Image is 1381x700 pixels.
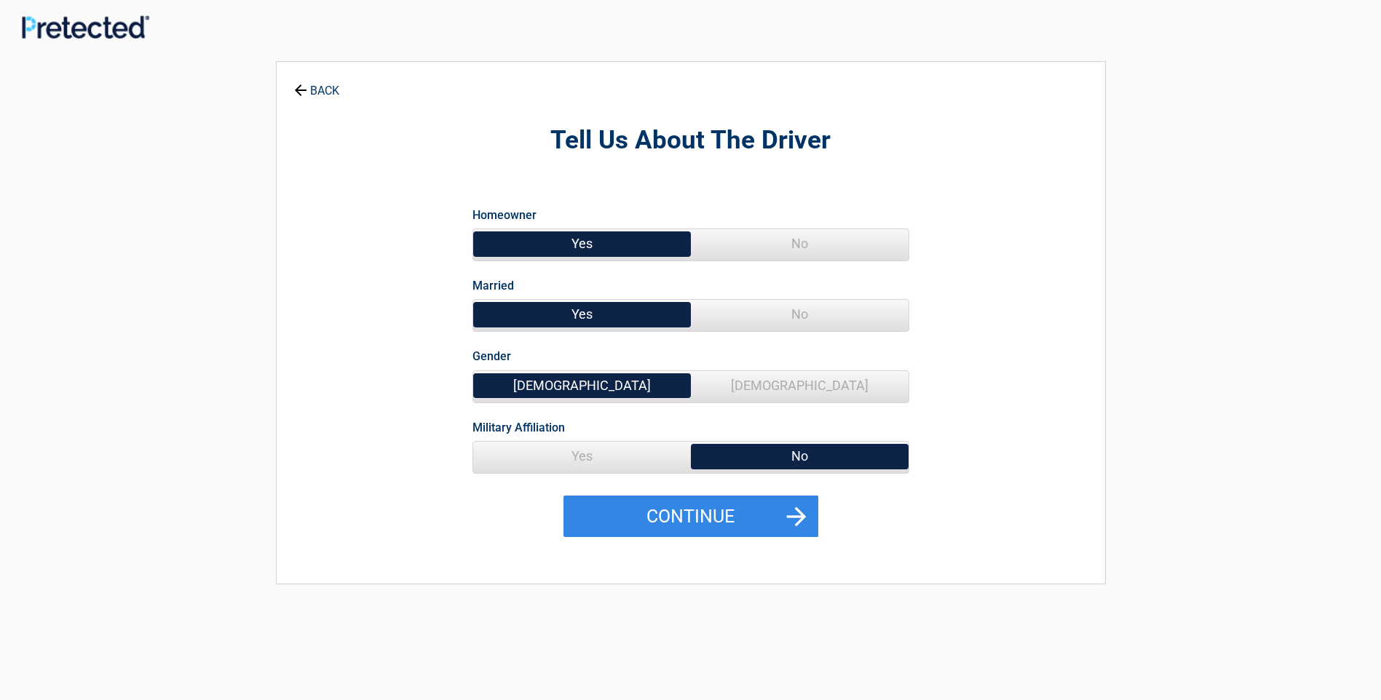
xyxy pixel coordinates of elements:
[472,346,511,366] label: Gender
[473,371,691,400] span: [DEMOGRAPHIC_DATA]
[22,15,149,39] img: Main Logo
[472,276,514,295] label: Married
[291,71,342,97] a: BACK
[473,229,691,258] span: Yes
[563,496,818,538] button: Continue
[472,205,537,225] label: Homeowner
[472,418,565,437] label: Military Affiliation
[691,442,909,471] span: No
[691,300,909,329] span: No
[473,442,691,471] span: Yes
[691,229,909,258] span: No
[357,124,1025,158] h2: Tell Us About The Driver
[691,371,909,400] span: [DEMOGRAPHIC_DATA]
[473,300,691,329] span: Yes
